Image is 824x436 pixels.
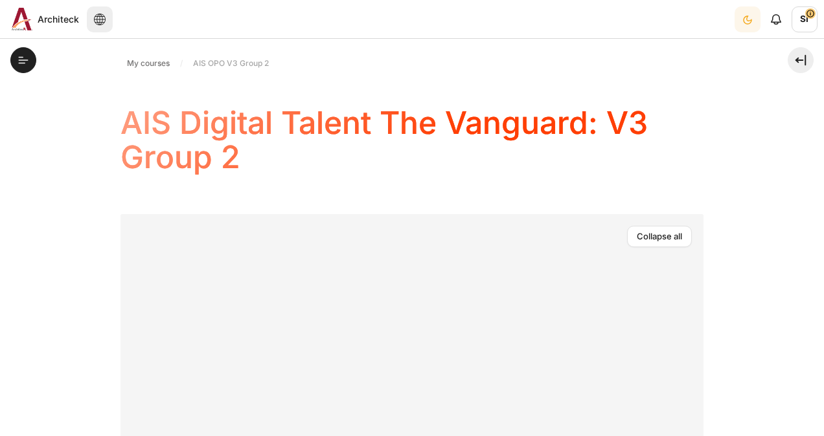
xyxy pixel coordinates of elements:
[193,58,269,69] span: AIS OPO V3 Group 2
[188,56,274,71] a: AIS OPO V3 Group 2
[735,6,761,32] button: Light Mode Dark Mode
[736,6,759,32] div: Dark Mode
[12,8,32,30] img: Architeck
[637,230,682,243] span: Collapse all
[792,6,818,32] span: SI
[120,106,704,175] h1: AIS Digital Talent The Vanguard: V3 Group 2
[38,12,79,26] span: Architeck
[763,6,789,32] div: Show notification window with no new notifications
[627,226,692,248] a: Collapse all
[87,6,113,32] button: Languages
[120,53,704,74] nav: Navigation bar
[792,6,818,32] a: User menu
[122,56,175,71] a: My courses
[6,8,79,30] a: Architeck Architeck
[127,58,170,69] span: My courses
